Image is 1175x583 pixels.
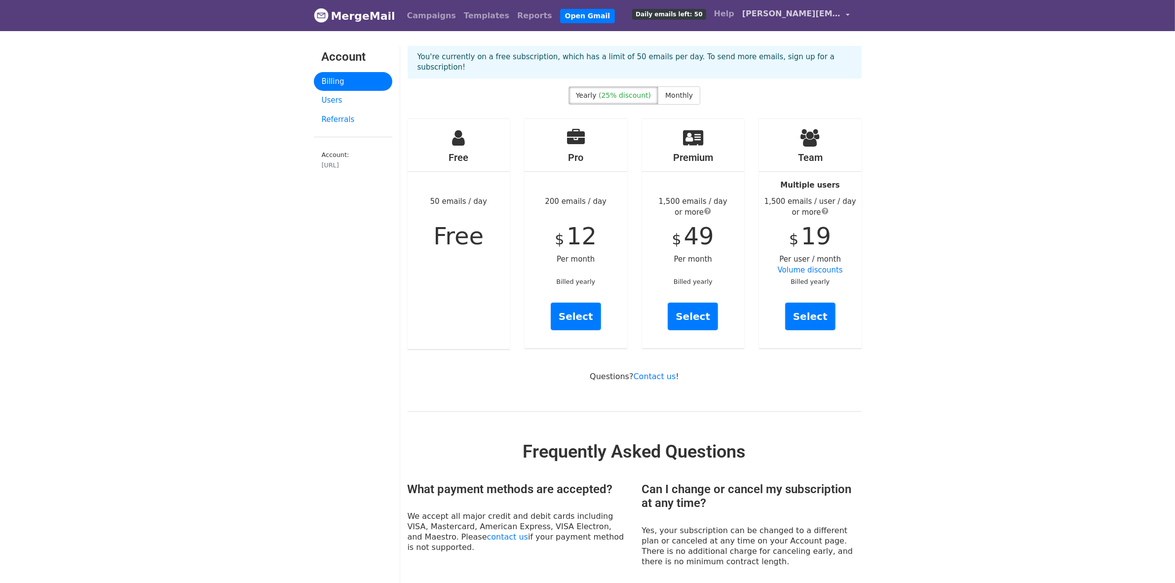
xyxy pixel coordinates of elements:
[525,119,627,348] div: 200 emails / day Per month
[556,278,595,285] small: Billed yearly
[314,110,392,129] a: Referrals
[738,4,854,27] a: [PERSON_NAME][EMAIL_ADDRESS][PERSON_NAME]
[460,6,513,26] a: Templates
[408,482,627,497] h3: What payment methods are accepted?
[322,50,384,64] h3: Account
[513,6,556,26] a: Reports
[314,8,329,23] img: MergeMail logo
[433,222,484,250] span: Free
[778,266,843,274] a: Volume discounts
[567,222,597,250] span: 12
[322,160,384,170] div: [URL]
[551,303,601,330] a: Select
[487,532,528,542] a: contact us
[642,525,862,567] p: Yes, your subscription can be changed to a different plan or canceled at any time on your Account...
[789,231,798,248] span: $
[791,278,830,285] small: Billed yearly
[408,441,862,463] h2: Frequently Asked Questions
[710,4,738,24] a: Help
[628,4,710,24] a: Daily emails left: 50
[408,119,510,349] div: 50 emails / day
[642,152,745,163] h4: Premium
[417,52,852,73] p: You're currently on a free subscription, which has a limit of 50 emails per day. To send more ema...
[408,371,862,382] p: Questions? !
[674,278,713,285] small: Billed yearly
[408,511,627,552] p: We accept all major credit and debit cards including VISA, Mastercard, American Express, VISA Ele...
[560,9,615,23] a: Open Gmail
[576,91,597,99] span: Yearly
[684,222,714,250] span: 49
[665,91,693,99] span: Monthly
[555,231,564,248] span: $
[314,91,392,110] a: Users
[314,5,395,26] a: MergeMail
[781,181,840,190] strong: Multiple users
[759,196,862,218] div: 1,500 emails / user / day or more
[599,91,651,99] span: (25% discount)
[642,482,862,511] h3: Can I change or cancel my subscription at any time?
[742,8,841,20] span: [PERSON_NAME][EMAIL_ADDRESS][PERSON_NAME]
[759,152,862,163] h4: Team
[322,151,384,170] small: Account:
[634,372,676,381] a: Contact us
[759,119,862,348] div: Per user / month
[672,231,682,248] span: $
[525,152,627,163] h4: Pro
[801,222,831,250] span: 19
[408,152,510,163] h4: Free
[403,6,460,26] a: Campaigns
[632,9,706,20] span: Daily emails left: 50
[785,303,835,330] a: Select
[1126,536,1175,583] iframe: Chat Widget
[642,119,745,348] div: Per month
[642,196,745,218] div: 1,500 emails / day or more
[314,72,392,91] a: Billing
[668,303,718,330] a: Select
